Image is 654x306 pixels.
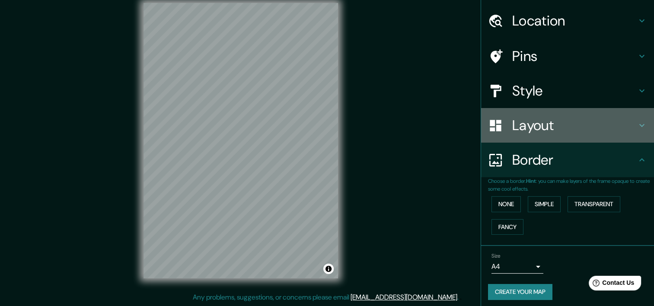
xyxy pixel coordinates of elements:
[323,264,334,274] button: Toggle attribution
[351,293,457,302] a: [EMAIL_ADDRESS][DOMAIN_NAME]
[488,284,552,300] button: Create your map
[481,143,654,177] div: Border
[512,151,637,169] h4: Border
[144,3,338,278] canvas: Map
[459,292,460,303] div: .
[481,3,654,38] div: Location
[512,117,637,134] h4: Layout
[491,219,523,235] button: Fancy
[488,177,654,193] p: Choose a border. : you can make layers of the frame opaque to create some cool effects.
[460,292,462,303] div: .
[491,260,543,274] div: A4
[481,39,654,73] div: Pins
[528,196,561,212] button: Simple
[491,252,501,260] label: Size
[481,73,654,108] div: Style
[568,196,620,212] button: Transparent
[193,292,459,303] p: Any problems, suggestions, or concerns please email .
[512,48,637,65] h4: Pins
[491,196,521,212] button: None
[481,108,654,143] div: Layout
[512,12,637,29] h4: Location
[512,82,637,99] h4: Style
[577,272,644,296] iframe: Help widget launcher
[526,178,536,185] b: Hint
